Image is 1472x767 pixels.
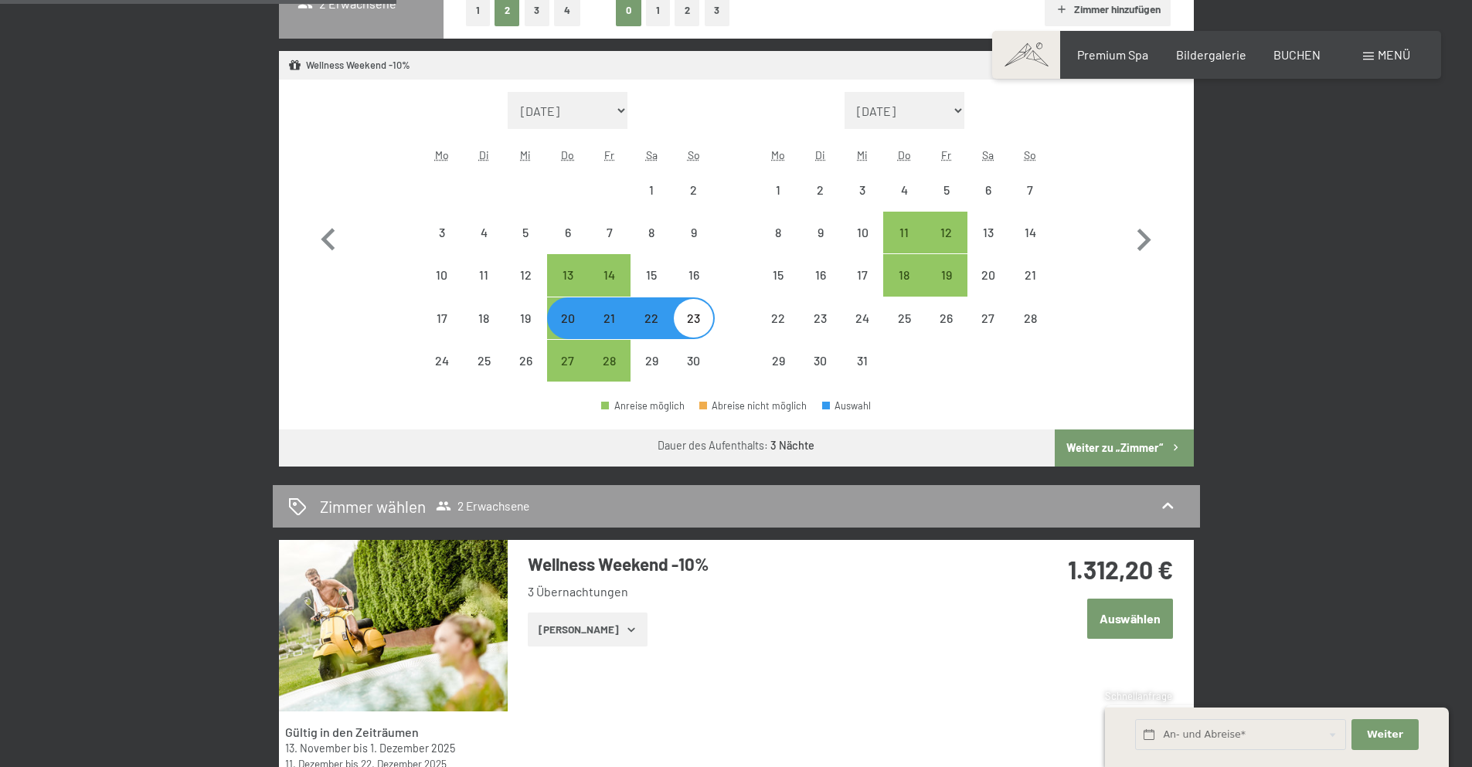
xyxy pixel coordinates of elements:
div: Anreise nicht möglich [1009,254,1051,296]
div: 4 [885,184,923,222]
abbr: Montag [771,148,785,161]
div: Sat Nov 15 2025 [631,254,672,296]
div: Anreise nicht möglich [800,297,841,339]
div: 21 [1011,269,1049,307]
div: Sat Dec 20 2025 [967,254,1009,296]
div: Anreise möglich [547,254,589,296]
div: 25 [885,312,923,351]
div: 29 [632,355,671,393]
li: 3 Übernachtungen [528,583,988,600]
abbr: Samstag [646,148,658,161]
div: Anreise möglich [601,401,685,411]
div: Anreise möglich [589,297,631,339]
div: Mon Dec 01 2025 [757,169,799,211]
div: Mon Nov 17 2025 [421,297,463,339]
div: Wed Nov 05 2025 [505,212,546,253]
div: Anreise nicht möglich [631,340,672,382]
div: 16 [674,269,712,307]
div: Fri Nov 14 2025 [589,254,631,296]
div: Sun Dec 21 2025 [1009,254,1051,296]
div: Anreise möglich [547,340,589,382]
div: Anreise nicht möglich [421,297,463,339]
div: Wed Dec 03 2025 [841,169,883,211]
svg: Angebot/Paket [288,59,301,72]
div: 20 [549,312,587,351]
div: 12 [926,226,965,265]
div: Sun Dec 28 2025 [1009,297,1051,339]
div: 1 [632,184,671,222]
abbr: Sonntag [1024,148,1036,161]
a: Premium Spa [1077,47,1148,62]
span: Schnellanfrage [1105,690,1172,702]
div: Anreise nicht möglich [925,297,967,339]
div: Thu Nov 20 2025 [547,297,589,339]
div: Anreise nicht möglich [505,340,546,382]
div: 11 [464,269,503,307]
div: 29 [759,355,797,393]
div: 22 [632,312,671,351]
div: 20 [969,269,1008,307]
div: 24 [843,312,882,351]
div: Tue Dec 02 2025 [800,169,841,211]
div: Fri Nov 21 2025 [589,297,631,339]
div: 5 [506,226,545,265]
div: Thu Nov 06 2025 [547,212,589,253]
time: 13.11.2025 [285,742,351,755]
div: Fri Dec 05 2025 [925,169,967,211]
div: Anreise möglich [883,254,925,296]
div: 16 [801,269,840,307]
div: Anreise nicht möglich [757,340,799,382]
a: Bildergalerie [1176,47,1246,62]
div: Anreise nicht möglich [631,297,672,339]
div: Abreise nicht möglich [699,401,807,411]
div: Anreise möglich [589,254,631,296]
div: 3 [843,184,882,222]
div: Dauer des Aufenthalts: [658,438,814,453]
div: Anreise nicht möglich [463,254,505,296]
div: Tue Nov 25 2025 [463,340,505,382]
div: Wed Dec 31 2025 [841,340,883,382]
a: BUCHEN [1273,47,1321,62]
div: Thu Nov 27 2025 [547,340,589,382]
div: 28 [590,355,629,393]
div: Fri Dec 12 2025 [925,212,967,253]
div: 19 [506,312,545,351]
div: 23 [801,312,840,351]
div: Auswahl [822,401,872,411]
div: 27 [549,355,587,393]
div: Sun Nov 23 2025 [672,297,714,339]
div: Anreise nicht möglich [505,212,546,253]
div: Anreise nicht möglich [841,340,883,382]
div: 30 [674,355,712,393]
div: 18 [464,312,503,351]
div: Anreise nicht möglich [421,254,463,296]
span: Weiter [1367,728,1403,742]
div: Anreise nicht möglich [883,169,925,211]
div: Anreise nicht möglich [757,297,799,339]
strong: 1.312,20 € [1068,555,1173,584]
div: 7 [1011,184,1049,222]
div: Anreise nicht möglich [1009,212,1051,253]
div: bis [285,741,500,756]
span: 2 Erwachsene [436,498,529,514]
abbr: Mittwoch [857,148,868,161]
div: 14 [1011,226,1049,265]
div: Wed Dec 10 2025 [841,212,883,253]
div: Anreise nicht möglich [505,254,546,296]
div: 15 [632,269,671,307]
div: Anreise nicht möglich [800,212,841,253]
div: 26 [926,312,965,351]
div: 8 [632,226,671,265]
div: Anreise nicht möglich [672,340,714,382]
div: 1 [759,184,797,222]
div: 26 [506,355,545,393]
div: Fri Nov 28 2025 [589,340,631,382]
div: Mon Dec 29 2025 [757,340,799,382]
div: Anreise möglich [547,297,589,339]
div: 23 [674,312,712,351]
div: 6 [969,184,1008,222]
abbr: Mittwoch [520,148,531,161]
div: Anreise nicht möglich [967,297,1009,339]
abbr: Montag [435,148,449,161]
